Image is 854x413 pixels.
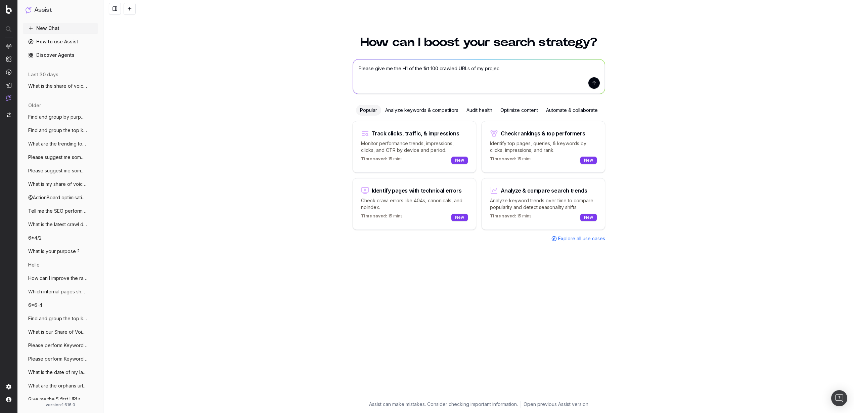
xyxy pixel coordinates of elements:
span: Please perform Keywords Clustering for L [28,342,87,349]
p: Check crawl errors like 404s, canonicals, and noindex. [361,197,468,211]
button: How can I improve the ranking of my webs [23,273,98,284]
button: What is our Share of Voice for 'buy lol [23,327,98,337]
img: Activation [6,69,11,75]
button: 6*6-4 [23,300,98,311]
img: My account [6,397,11,402]
button: What is the share of voice for my websit [23,81,98,91]
span: Explore all use cases [558,235,605,242]
span: What are the orphans urls in my last cra [28,382,87,389]
p: Identify top pages, queries, & keywords by clicks, impressions, and rank. [490,140,597,154]
a: How to use Assist [23,36,98,47]
span: Hello [28,261,40,268]
div: Open Intercom Messenger [831,390,847,406]
div: version: 1.616.0 [26,402,95,408]
p: 15 mins [361,213,403,221]
img: Analytics [6,43,11,49]
div: Automate & collaborate [542,105,602,116]
a: Discover Agents [23,50,98,60]
button: New Chat [23,23,98,34]
button: Tell me the SEO performance of [URL] [23,206,98,216]
div: Analyze & compare search trends [501,188,587,193]
button: What is the latest crawl date for my pro [23,219,98,230]
button: Assist [26,5,95,15]
img: Intelligence [6,56,11,62]
span: How can I improve the ranking of my webs [28,275,87,282]
span: Find and group by purpose the top keywor [28,114,87,120]
a: Explore all use cases [551,235,605,242]
span: Find and group the top keywords for Leag [28,315,87,322]
p: Analyze keyword trends over time to compare popularity and detect seasonality shifts. [490,197,597,211]
span: What are the trending topics around Leag [28,140,87,147]
span: Find and group the top keywords for 'buy [28,127,87,134]
img: Switch project [7,113,11,117]
span: What is the share of voice for my websit [28,83,87,89]
button: Find and group the top keywords for Leag [23,313,98,324]
span: What is my share of voice ? [28,181,87,188]
span: older [28,102,41,109]
p: 15 mins [490,213,532,221]
div: New [451,157,468,164]
span: What is our Share of Voice for 'buy lol [28,329,87,335]
span: Please suggest me some keywords for 'Lea [28,167,87,174]
span: Give me the 5 first URLs crawled for my [28,396,87,403]
span: Time saved: [361,156,387,161]
span: Time saved: [490,213,516,218]
div: Popular [356,105,381,116]
h1: How can I boost your search strategy? [353,36,605,48]
div: Track clicks, traffic, & impressions [372,131,459,136]
p: Assist can make mistakes. Consider checking important information. [369,401,518,408]
span: Time saved: [490,156,516,161]
button: Which internal pages should I link to fr [23,286,98,297]
img: Setting [6,384,11,389]
img: Botify logo [6,5,12,14]
button: @ActionBoard optimisations [23,192,98,203]
span: Please suggest me some keywords for 'Lea [28,154,87,161]
button: What are the trending topics around Leag [23,138,98,149]
p: Monitor performance trends, impressions, clicks, and CTR by device and period. [361,140,468,154]
button: Give me the 5 first URLs crawled for my [23,394,98,405]
div: Analyze keywords & competitors [381,105,462,116]
span: Tell me the SEO performance of [URL] [28,208,87,214]
span: What is the latest crawl date for my pro [28,221,87,228]
div: New [580,157,597,164]
div: Audit health [462,105,496,116]
span: last 30 days [28,71,58,78]
span: What is the date of my last crawl ? [28,369,87,376]
span: 6*4/2 [28,235,42,241]
p: 15 mins [490,156,532,164]
span: 6*6-4 [28,302,42,308]
button: Please perform Keywords Clustering for L [23,354,98,364]
button: Please perform Keywords Clustering for L [23,340,98,351]
img: Assist [6,95,11,101]
span: @ActionBoard optimisations [28,194,87,201]
span: Time saved: [361,213,387,218]
button: Find and group the top keywords for 'buy [23,125,98,136]
button: What is the date of my last crawl ? [23,367,98,378]
button: What is your purpose ? [23,246,98,257]
button: 6*4/2 [23,233,98,243]
span: What is your purpose ? [28,248,80,255]
img: Assist [26,7,32,13]
button: Please suggest me some keywords for 'Lea [23,165,98,176]
button: Find and group by purpose the top keywor [23,112,98,122]
div: Check rankings & top performers [501,131,585,136]
button: Hello [23,259,98,270]
h1: Assist [34,5,52,15]
div: Optimize content [496,105,542,116]
p: 15 mins [361,156,403,164]
button: Please suggest me some keywords for 'Lea [23,152,98,163]
span: Please perform Keywords Clustering for L [28,356,87,362]
textarea: Please give me the H1 of the firt 100 crawled URLs of my projec [353,59,605,94]
span: Which internal pages should I link to fr [28,288,87,295]
img: Studio [6,82,11,88]
a: Open previous Assist version [524,401,588,408]
div: New [451,214,468,221]
button: What are the orphans urls in my last cra [23,380,98,391]
div: New [580,214,597,221]
button: What is my share of voice ? [23,179,98,190]
div: Identify pages with technical errors [372,188,462,193]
